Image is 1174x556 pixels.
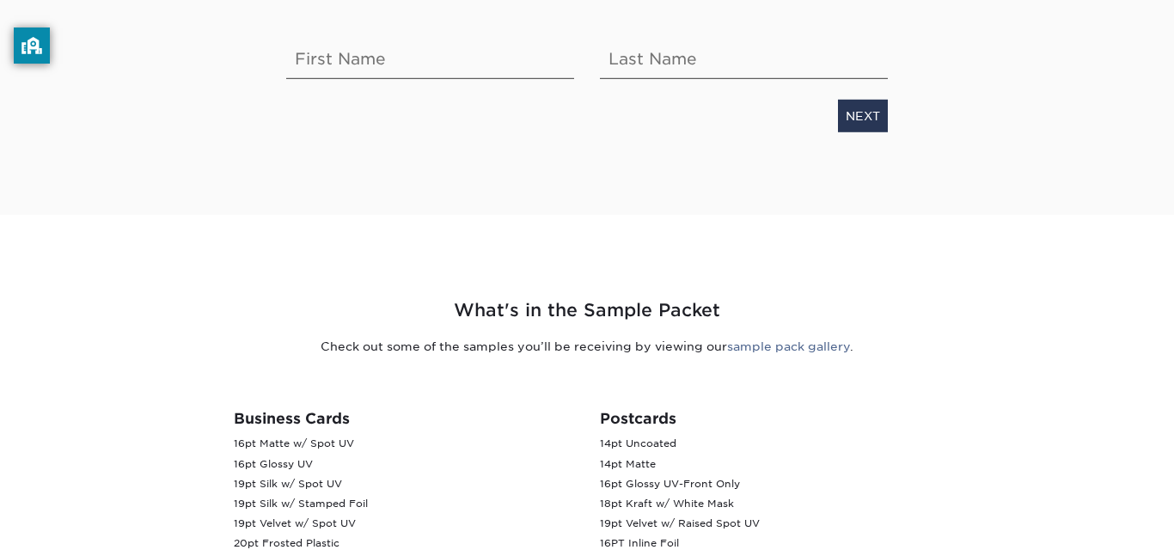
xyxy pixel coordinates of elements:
h2: What's in the Sample Packet [84,297,1090,324]
p: 14pt Uncoated 14pt Matte 16pt Glossy UV-Front Only 18pt Kraft w/ White Mask 19pt Velvet w/ Raised... [600,434,940,553]
p: Check out some of the samples you’ll be receiving by viewing our . [84,338,1090,355]
a: NEXT [838,100,888,132]
a: sample pack gallery [727,339,850,353]
button: privacy banner [14,27,50,64]
h3: Postcards [600,410,940,427]
h3: Business Cards [234,410,574,427]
